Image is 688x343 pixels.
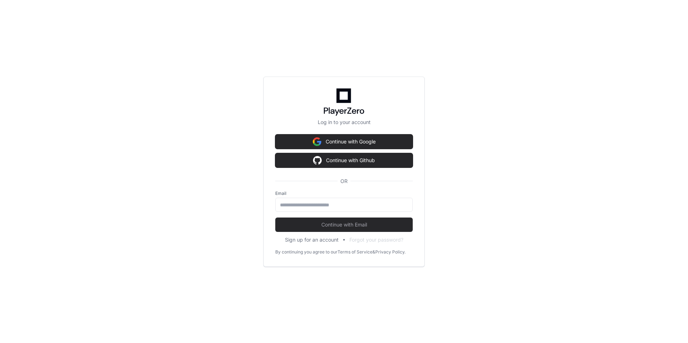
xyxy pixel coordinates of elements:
button: Continue with Email [275,218,413,232]
button: Continue with Google [275,134,413,149]
img: Sign in with google [313,153,322,168]
button: Sign up for an account [285,236,339,243]
div: & [372,249,375,255]
a: Terms of Service [338,249,372,255]
button: Continue with Github [275,153,413,168]
span: Continue with Email [275,221,413,228]
img: Sign in with google [313,134,321,149]
span: OR [338,178,350,185]
button: Forgot your password? [349,236,403,243]
p: Log in to your account [275,119,413,126]
div: By continuing you agree to our [275,249,338,255]
label: Email [275,191,413,196]
a: Privacy Policy. [375,249,406,255]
